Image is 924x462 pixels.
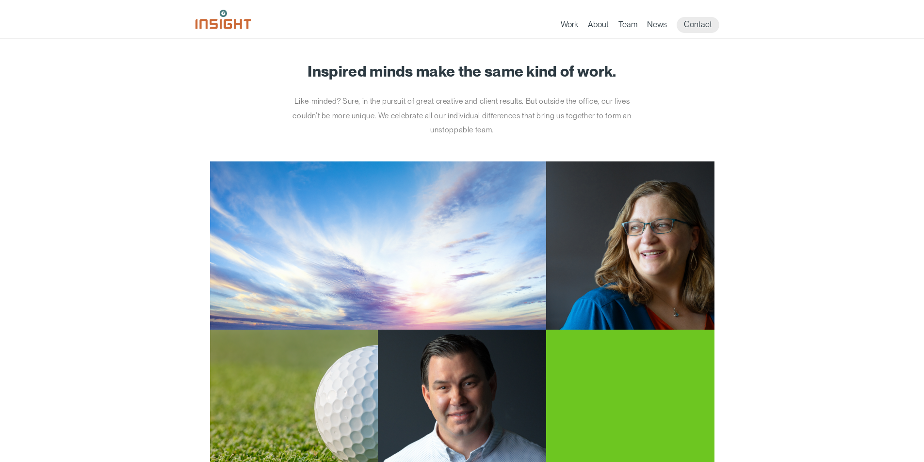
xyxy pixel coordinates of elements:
[561,17,729,33] nav: primary navigation menu
[618,19,637,33] a: Team
[195,10,251,29] img: Insight Marketing Design
[280,94,644,137] p: Like-minded? Sure, in the pursuit of great creative and client results. But outside the office, o...
[210,63,714,80] h1: Inspired minds make the same kind of work.
[561,19,578,33] a: Work
[647,19,667,33] a: News
[546,161,714,330] img: Jill Smith
[677,17,719,33] a: Contact
[210,161,714,330] a: Jill Smith
[588,19,609,33] a: About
